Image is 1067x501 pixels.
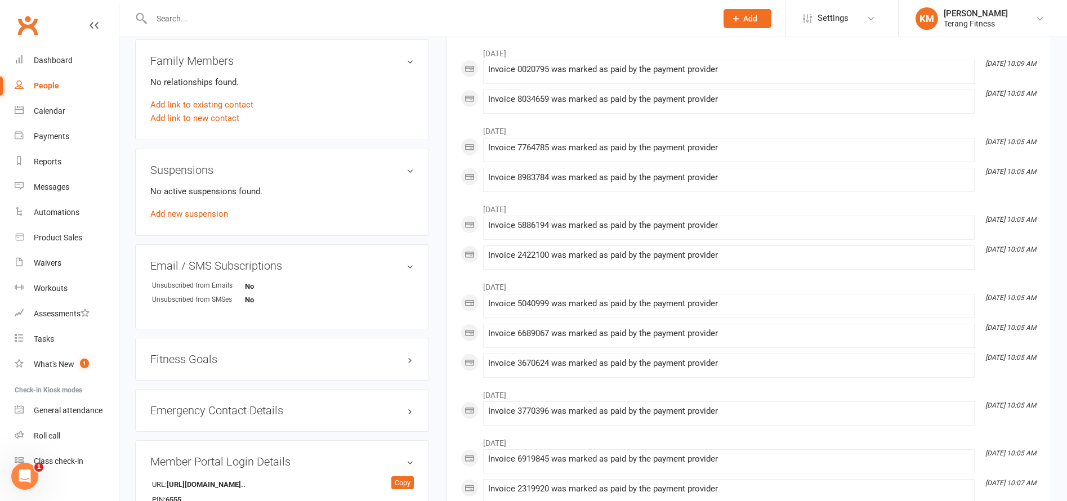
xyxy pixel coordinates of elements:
i: [DATE] 10:05 AM [985,168,1036,176]
li: [DATE] [461,42,1037,60]
i: [DATE] 10:05 AM [985,90,1036,97]
div: Reports [34,157,61,166]
a: Add new suspension [150,209,228,219]
div: Roll call [34,431,60,440]
i: [DATE] 10:05 AM [985,294,1036,302]
a: Automations [15,200,119,225]
i: [DATE] 10:07 AM [985,479,1036,487]
h3: Fitness Goals [150,353,414,365]
div: Terang Fitness [944,19,1008,29]
li: [DATE] [461,198,1037,216]
a: Waivers [15,250,119,276]
i: [DATE] 10:05 AM [985,401,1036,409]
h3: Suspensions [150,164,414,176]
a: Product Sales [15,225,119,250]
div: Invoice 3770396 was marked as paid by the payment provider [488,406,970,416]
i: [DATE] 10:05 AM [985,354,1036,361]
a: What's New1 [15,352,119,377]
div: Class check-in [34,457,83,466]
div: Tasks [34,334,54,343]
span: 1 [80,359,89,368]
a: People [15,73,119,99]
div: Invoice 2319920 was marked as paid by the payment provider [488,484,970,494]
div: KM [916,7,938,30]
a: Workouts [15,276,119,301]
div: Invoice 5886194 was marked as paid by the payment provider [488,221,970,230]
div: Payments [34,132,69,141]
i: [DATE] 10:05 AM [985,138,1036,146]
div: Invoice 2422100 was marked as paid by the payment provider [488,250,970,260]
div: Automations [34,208,79,217]
span: Settings [818,6,849,31]
div: Invoice 3670624 was marked as paid by the payment provider [488,359,970,368]
i: [DATE] 10:05 AM [985,324,1036,332]
div: Waivers [34,258,61,267]
iframe: Intercom live chat [11,463,38,490]
a: Assessments [15,301,119,326]
div: Invoice 5040999 was marked as paid by the payment provider [488,299,970,308]
button: Add [724,9,771,28]
li: [DATE] [461,119,1037,137]
span: 1 [34,463,43,472]
div: Dashboard [34,56,73,65]
div: General attendance [34,406,102,415]
strong: No [245,296,310,304]
div: Workouts [34,284,68,293]
li: [DATE] [461,431,1037,449]
a: Class kiosk mode [15,449,119,474]
div: People [34,81,59,90]
a: Roll call [15,423,119,449]
h3: Emergency Contact Details [150,404,414,417]
div: What's New [34,360,74,369]
div: Invoice 8034659 was marked as paid by the payment provider [488,95,970,104]
a: Messages [15,175,119,200]
i: [DATE] 10:05 AM [985,216,1036,223]
h3: Email / SMS Subscriptions [150,260,414,272]
p: No relationships found. [150,75,414,89]
span: Add [743,14,757,23]
div: Invoice 6689067 was marked as paid by the payment provider [488,329,970,338]
a: Tasks [15,326,119,352]
i: [DATE] 10:05 AM [985,245,1036,253]
div: Unsubscribed from Emails [152,280,245,291]
div: Invoice 0020795 was marked as paid by the payment provider [488,65,970,74]
div: Invoice 7764785 was marked as paid by the payment provider [488,143,970,153]
i: [DATE] 10:09 AM [985,60,1036,68]
div: Calendar [34,106,65,115]
div: Messages [34,182,69,191]
input: Search... [148,11,709,26]
a: Add link to existing contact [150,98,253,111]
a: Calendar [15,99,119,124]
div: Unsubscribed from SMSes [152,294,245,305]
strong: No [245,282,310,290]
a: Payments [15,124,119,149]
div: Product Sales [34,233,82,242]
i: [DATE] 10:05 AM [985,449,1036,457]
div: [PERSON_NAME] [944,8,1008,19]
div: Invoice 6919845 was marked as paid by the payment provider [488,454,970,464]
strong: [URL][DOMAIN_NAME].. [167,479,245,491]
div: Invoice 8983784 was marked as paid by the payment provider [488,173,970,182]
a: Reports [15,149,119,175]
a: General attendance kiosk mode [15,398,119,423]
li: [DATE] [461,275,1037,293]
a: Add link to new contact [150,111,239,125]
a: Clubworx [14,11,42,39]
p: No active suspensions found. [150,185,414,198]
div: Copy [391,476,414,490]
li: URL: [150,476,414,492]
div: Assessments [34,309,90,318]
a: Dashboard [15,48,119,73]
li: [DATE] [461,383,1037,401]
h3: Family Members [150,55,414,67]
h3: Member Portal Login Details [150,455,414,468]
